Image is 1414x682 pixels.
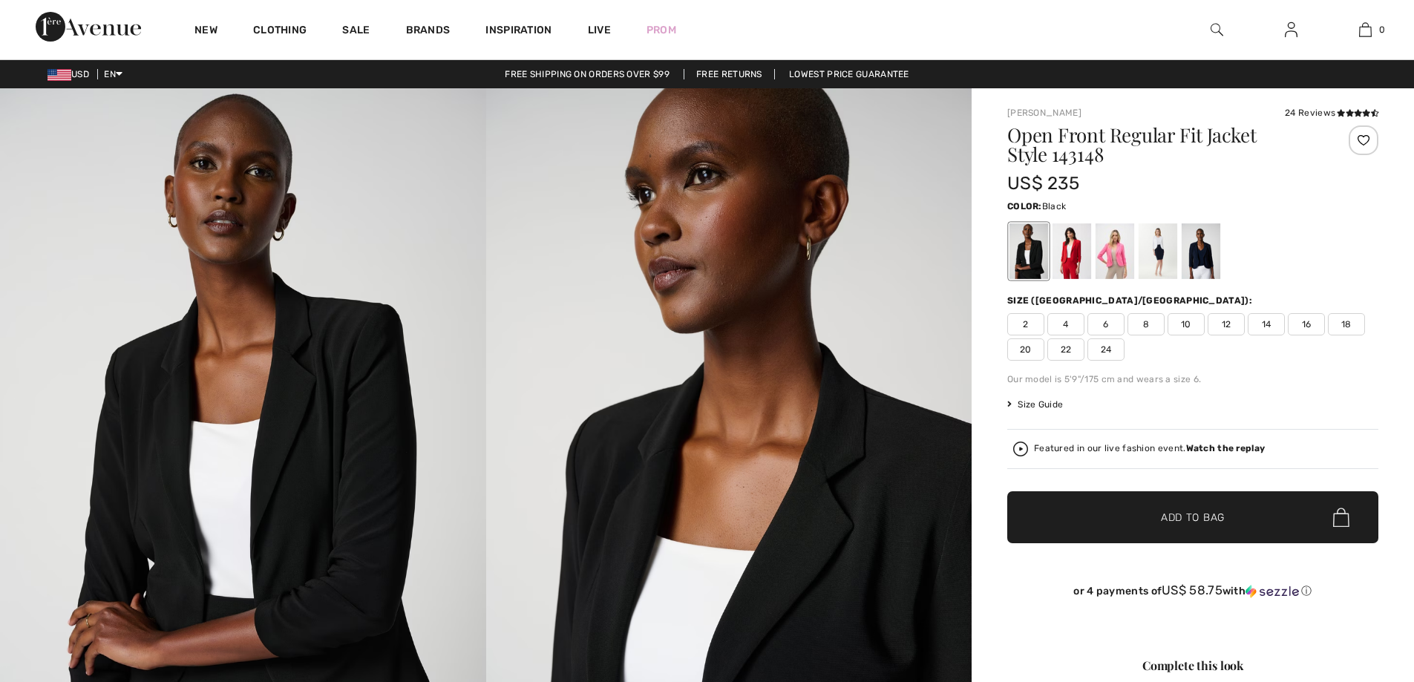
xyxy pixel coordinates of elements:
[1182,223,1220,279] div: Midnight Blue 40
[104,69,122,79] span: EN
[1007,657,1378,675] div: Complete this look
[1007,373,1378,386] div: Our model is 5'9"/175 cm and wears a size 6.
[1047,338,1084,361] span: 22
[342,24,370,39] a: Sale
[1007,583,1378,598] div: or 4 payments of with
[1127,313,1165,335] span: 8
[1359,21,1372,39] img: My Bag
[1007,108,1081,118] a: [PERSON_NAME]
[1333,508,1349,527] img: Bag.svg
[1007,125,1317,164] h1: Open Front Regular Fit Jacket Style 143148
[684,69,775,79] a: Free Returns
[1007,398,1063,411] span: Size Guide
[1007,201,1042,212] span: Color:
[777,69,921,79] a: Lowest Price Guarantee
[1087,338,1125,361] span: 24
[1007,583,1378,603] div: or 4 payments ofUS$ 58.75withSezzle Click to learn more about Sezzle
[1248,313,1285,335] span: 14
[1009,223,1048,279] div: Black
[36,12,141,42] img: 1ère Avenue
[48,69,71,81] img: US Dollar
[1379,23,1385,36] span: 0
[588,22,611,38] a: Live
[1162,583,1222,597] span: US$ 58.75
[1053,223,1091,279] div: Radiant red
[1007,294,1255,307] div: Size ([GEOGRAPHIC_DATA]/[GEOGRAPHIC_DATA]):
[1047,313,1084,335] span: 4
[493,69,681,79] a: Free shipping on orders over $99
[647,22,676,38] a: Prom
[485,24,551,39] span: Inspiration
[1288,313,1325,335] span: 16
[1285,21,1297,39] img: My Info
[253,24,307,39] a: Clothing
[1007,313,1044,335] span: 2
[1246,585,1299,598] img: Sezzle
[1168,313,1205,335] span: 10
[1273,21,1309,39] a: Sign In
[1211,21,1223,39] img: search the website
[1161,510,1225,525] span: Add to Bag
[406,24,451,39] a: Brands
[1013,442,1028,456] img: Watch the replay
[1007,173,1079,194] span: US$ 235
[1285,106,1378,119] div: 24 Reviews
[1042,201,1067,212] span: Black
[1007,491,1378,543] button: Add to Bag
[1034,444,1265,453] div: Featured in our live fashion event.
[48,69,95,79] span: USD
[1186,443,1266,453] strong: Watch the replay
[1139,223,1177,279] div: Vanilla 30
[1096,223,1134,279] div: Bubble gum
[194,24,217,39] a: New
[1208,313,1245,335] span: 12
[1329,21,1401,39] a: 0
[1328,313,1365,335] span: 18
[1087,313,1125,335] span: 6
[1007,338,1044,361] span: 20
